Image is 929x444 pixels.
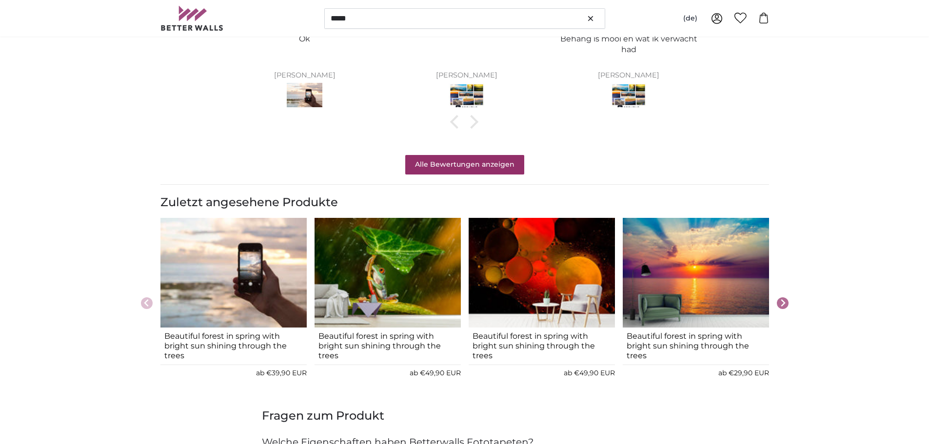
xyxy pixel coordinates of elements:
a: Beautiful forest in spring with bright sun shining through the trees [627,331,765,361]
p: Ok [235,34,374,44]
a: Beautiful forest in spring with bright sun shining through the trees [318,331,457,361]
img: Stockfoto [449,83,485,110]
span: ab €49,90 EUR [410,368,461,377]
span: ab €39,90 EUR [256,368,307,377]
div: [PERSON_NAME] [235,72,374,79]
h3: Fragen zum Produkt [262,408,668,424]
div: 1 of 9 [160,218,307,389]
a: Alle Bewertungen anzeigen [405,155,524,174]
div: [PERSON_NAME] [559,72,698,79]
button: Previous slide [141,297,153,309]
button: (de) [675,10,705,27]
img: Eigenes Foto als Tapete [287,83,323,110]
a: Beautiful forest in spring with bright sun shining through the trees [473,331,611,361]
img: Stockfoto [611,83,647,110]
img: photo-wallpaper-antique-compass-xl [623,218,769,328]
span: ab €29,90 EUR [718,368,769,377]
a: Beautiful forest in spring with bright sun shining through the trees [164,331,303,361]
div: [PERSON_NAME] [397,72,536,79]
span: ab €49,90 EUR [564,368,615,377]
img: photo-wallpaper-antique-compass-xl [160,218,307,328]
div: 2 of 9 [315,218,461,389]
img: Betterwalls [160,6,224,31]
h3: Zuletzt angesehene Produkte [160,194,769,210]
button: Next slide [777,297,789,309]
div: 4 of 9 [623,218,769,389]
img: photo-wallpaper-antique-compass-xl [469,218,615,328]
div: 3 of 9 [469,218,615,389]
p: Behang is mooi en wat ik verwacht had [559,34,698,56]
img: photo-wallpaper-antique-compass-xl [315,218,461,328]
